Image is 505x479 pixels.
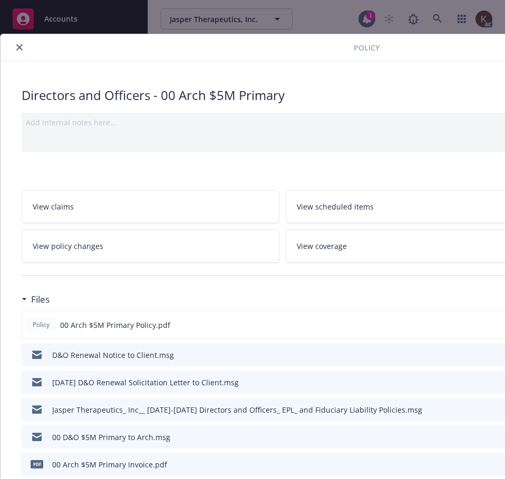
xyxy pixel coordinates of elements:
button: close [13,41,26,54]
h3: Files [31,293,50,306]
span: View coverage [297,241,347,252]
a: View claims [22,190,279,223]
div: [DATE] D&O Renewal Solicitation Letter to Client.msg [52,377,239,388]
div: Jasper Therapeutics_ Inc__ [DATE]-[DATE] Directors and Officers_ EPL_ and Fiduciary Liability Pol... [52,404,422,415]
a: View policy changes [22,229,279,263]
span: Policy [31,320,52,330]
span: Policy [354,42,380,53]
span: View claims [33,201,74,212]
span: View scheduled items [297,201,374,212]
div: Files [22,293,50,306]
span: pdf [31,460,43,468]
div: 00 Arch $5M Primary Invoice.pdf [52,459,167,470]
span: 00 Arch $5M Primary Policy.pdf [60,320,170,331]
div: 00 D&O $5M Primary to Arch.msg [52,432,170,443]
div: D&O Renewal Notice to Client.msg [52,350,174,361]
span: View policy changes [33,241,103,252]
